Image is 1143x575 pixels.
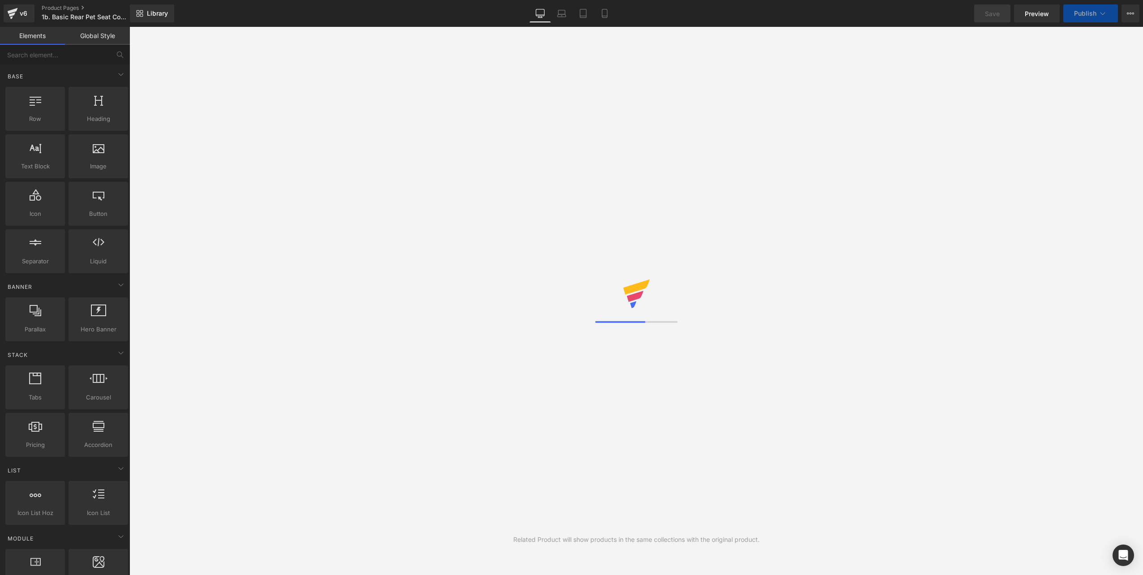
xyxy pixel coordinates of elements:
[71,508,125,518] span: Icon List
[7,351,29,359] span: Stack
[8,162,62,171] span: Text Block
[65,27,130,45] a: Global Style
[71,393,125,402] span: Carousel
[42,13,126,21] span: 1b. Basic Rear Pet Seat Cover
[8,440,62,450] span: Pricing
[529,4,551,22] a: Desktop
[42,4,143,12] a: Product Pages
[1074,10,1096,17] span: Publish
[71,440,125,450] span: Accordion
[8,508,62,518] span: Icon List Hoz
[572,4,594,22] a: Tablet
[513,535,760,545] div: Related Product will show products in the same collections with the original product.
[1014,4,1060,22] a: Preview
[7,72,24,81] span: Base
[7,534,34,543] span: Module
[147,9,168,17] span: Library
[1122,4,1139,22] button: More
[8,393,62,402] span: Tabs
[1063,4,1118,22] button: Publish
[8,114,62,124] span: Row
[1113,545,1134,566] div: Open Intercom Messenger
[18,8,29,19] div: v6
[8,209,62,219] span: Icon
[4,4,34,22] a: v6
[71,257,125,266] span: Liquid
[985,9,1000,18] span: Save
[71,162,125,171] span: Image
[71,325,125,334] span: Hero Banner
[71,114,125,124] span: Heading
[8,325,62,334] span: Parallax
[7,283,33,291] span: Banner
[551,4,572,22] a: Laptop
[130,4,174,22] a: New Library
[594,4,615,22] a: Mobile
[71,209,125,219] span: Button
[1025,9,1049,18] span: Preview
[7,466,22,475] span: List
[8,257,62,266] span: Separator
